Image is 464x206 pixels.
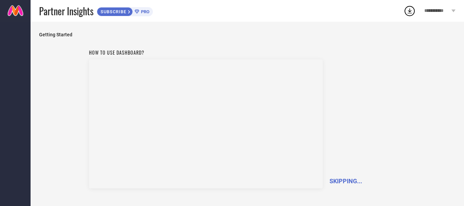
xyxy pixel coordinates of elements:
span: PRO [139,9,149,14]
span: SUBSCRIBE [97,9,128,14]
iframe: Workspace Section [89,59,323,188]
a: SUBSCRIBEPRO [97,5,153,16]
h1: How to use dashboard? [89,49,323,56]
span: SKIPPING... [329,177,362,185]
span: Partner Insights [39,4,93,18]
span: Getting Started [39,32,456,37]
div: Open download list [404,5,416,17]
